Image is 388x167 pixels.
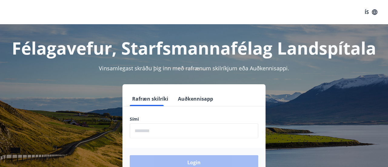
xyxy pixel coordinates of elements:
button: Rafræn skilríki [130,92,171,106]
h1: Félagavefur, Starfsmannafélag Landspítala [7,36,381,59]
button: ÍS [361,7,381,18]
button: Auðkennisapp [176,92,216,106]
label: Sími [130,116,258,122]
span: Vinsamlegast skráðu þig inn með rafrænum skilríkjum eða Auðkennisappi. [99,65,289,72]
